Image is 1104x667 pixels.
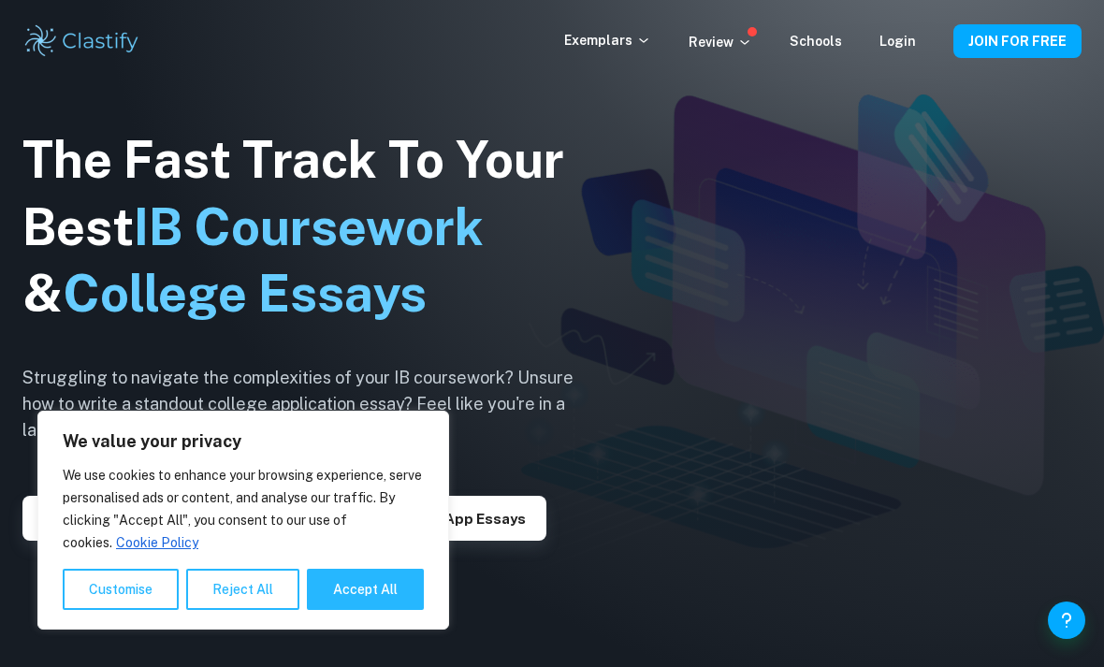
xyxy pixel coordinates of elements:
p: We use cookies to enhance your browsing experience, serve personalised ads or content, and analys... [63,464,424,554]
img: Clastify logo [22,22,141,60]
h6: Struggling to navigate the complexities of your IB coursework? Unsure how to write a standout col... [22,365,603,443]
a: Cookie Policy [115,534,199,551]
button: Accept All [307,569,424,610]
button: Help and Feedback [1048,602,1085,639]
button: Reject All [186,569,299,610]
button: Customise [63,569,179,610]
a: Login [879,34,916,49]
p: Exemplars [564,30,651,51]
button: Explore IAs [22,496,143,541]
a: Schools [790,34,842,49]
h1: The Fast Track To Your Best & [22,126,603,328]
p: Review [689,32,752,52]
button: JOIN FOR FREE [953,24,1082,58]
div: We value your privacy [37,411,449,630]
p: We value your privacy [63,430,424,453]
a: Explore IAs [22,509,143,527]
span: IB Coursework [134,197,484,256]
span: College Essays [63,264,427,323]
